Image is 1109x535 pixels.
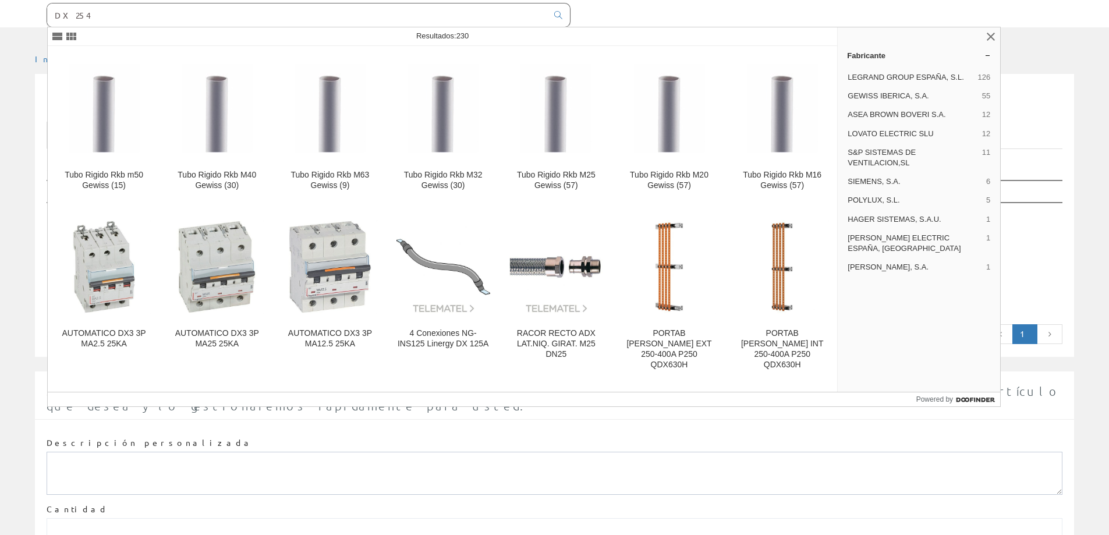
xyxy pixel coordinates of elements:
img: Tubo Rigido Rkb M40 Gewiss (30) [182,64,253,153]
div: Tubo Rigido Rkb M63 Gewiss (9) [283,170,377,191]
span: 126 [978,72,991,83]
div: AUTOMATICO DX3 3P MA25 25KA [170,328,264,349]
div: Mostrando página 1 de 1 [47,323,460,339]
a: Listado de artículos [47,122,224,149]
span: 55 [982,91,990,101]
span: Resultados: [416,31,469,40]
img: Tubo Rigido Rkb M63 Gewiss (9) [295,64,366,153]
div: PORTAB [PERSON_NAME] INT 250-400A P250 QDX630H [735,328,829,370]
a: Tubo Rigido Rkb M63 Gewiss (9) Tubo Rigido Rkb M63 Gewiss (9) [274,47,386,204]
a: Tubo Rigido Rkb M25 Gewiss (57) Tubo Rigido Rkb M25 Gewiss (57) [500,47,612,204]
a: Tubo Rigido Rkb M20 Gewiss (57) Tubo Rigido Rkb M20 Gewiss (57) [613,47,725,204]
a: AUTOMATICO DX3 3P MA25 25KA AUTOMATICO DX3 3P MA25 25KA [161,205,273,384]
span: HAGER SISTEMAS, S.A.U. [848,214,982,225]
label: Cantidad [47,504,108,515]
div: 4 Conexiones NG-INS125 Linergy DX 125A [396,328,490,349]
a: AUTOMATICO DX3 3P MA2.5 25KA AUTOMATICO DX3 3P MA2.5 25KA [48,205,160,384]
img: Tubo Rigido Rkb M25 Gewiss (57) [520,64,591,153]
a: Tubo Rigido Rkb M40 Gewiss (30) Tubo Rigido Rkb M40 Gewiss (30) [161,47,273,204]
div: Tubo Rigido Rkb m50 Gewiss (15) [57,170,151,191]
span: SIEMENS, S.A. [848,176,982,187]
span: GEWISS IBERICA, S.A. [848,91,977,101]
div: Tubo Rigido Rkb M40 Gewiss (30) [170,170,264,191]
a: Tubo Rigido Rkb M16 Gewiss (57) Tubo Rigido Rkb M16 Gewiss (57) [726,47,838,204]
input: Buscar ... [47,3,547,27]
img: PORTAB VANO INT 250-400A P250 QDX630H [735,220,829,314]
a: 4 Conexiones NG-INS125 Linergy DX 125A 4 Conexiones NG-INS125 Linergy DX 125A [387,205,499,384]
img: Tubo Rigido Rkb M16 Gewiss (57) [747,64,818,153]
span: POLYLUX, S.L. [848,195,982,206]
span: 1 [986,214,990,225]
div: RACOR RECTO ADX LAT.NIQ. GIRAT. M25 DN25 [509,328,603,360]
span: LOVATO ELECTRIC SLU [848,129,977,139]
a: Powered by [916,392,1001,406]
a: PORTAB VANO EXT 250-400A P250 QDX630H PORTAB [PERSON_NAME] EXT 250-400A P250 QDX630H [613,205,725,384]
a: Página actual [1012,324,1037,344]
img: Tubo Rigido Rkb M20 Gewiss (57) [634,64,705,153]
div: PORTAB [PERSON_NAME] EXT 250-400A P250 QDX630H [622,328,716,370]
span: Si no ha encontrado algún artículo en nuestro catálogo introduzca aquí la cantidad y la descripci... [47,384,1060,413]
span: LEGRAND GROUP ESPAÑA, S.L. [848,72,973,83]
span: 6 [986,176,990,187]
span: S&P SISTEMAS DE VENTILACION,SL [848,147,977,168]
a: Tubo Rigido Rkb M32 Gewiss (30) Tubo Rigido Rkb M32 Gewiss (30) [387,47,499,204]
span: 11 [982,147,990,168]
span: [PERSON_NAME] ELECTRIC ESPAÑA, [GEOGRAPHIC_DATA] [848,233,982,254]
div: AUTOMATICO DX3 3P MA2.5 25KA [57,328,151,349]
span: 230 [456,31,469,40]
div: Tubo Rigido Rkb M20 Gewiss (57) [622,170,716,191]
img: Tubo Rigido Rkb M32 Gewiss (30) [408,64,479,153]
h1: DX25725 [47,93,1062,116]
span: 12 [982,109,990,120]
a: Fabricante [838,46,1000,65]
span: Powered by [916,394,953,405]
span: 1 [986,262,990,272]
a: Tubo Rigido Rkb m50 Gewiss (15) Tubo Rigido Rkb m50 Gewiss (15) [48,47,160,204]
span: [PERSON_NAME], S.A. [848,262,982,272]
div: Tubo Rigido Rkb M16 Gewiss (57) [735,170,829,191]
a: AUTOMATICO DX3 3P MA12.5 25KA AUTOMATICO DX3 3P MA12.5 25KA [274,205,386,384]
img: AUTOMATICO DX3 3P MA2.5 25KA [57,220,151,314]
span: 5 [986,195,990,206]
img: Tubo Rigido Rkb m50 Gewiss (15) [69,64,140,153]
label: Descripción personalizada [47,437,253,449]
a: RACOR RECTO ADX LAT.NIQ. GIRAT. M25 DN25 RACOR RECTO ADX LAT.NIQ. GIRAT. M25 DN25 [500,205,612,384]
img: 4 Conexiones NG-INS125 Linergy DX 125A [396,220,490,314]
img: AUTOMATICO DX3 3P MA25 25KA [170,220,264,314]
span: 1 [986,233,990,254]
span: ASEA BROWN BOVERI S.A. [848,109,977,120]
a: PORTAB VANO INT 250-400A P250 QDX630H PORTAB [PERSON_NAME] INT 250-400A P250 QDX630H [726,205,838,384]
div: Tubo Rigido Rkb M25 Gewiss (57) [509,170,603,191]
span: 12 [982,129,990,139]
img: PORTAB VANO EXT 250-400A P250 QDX630H [622,220,716,314]
img: RACOR RECTO ADX LAT.NIQ. GIRAT. M25 DN25 [509,220,603,314]
div: AUTOMATICO DX3 3P MA12.5 25KA [283,328,377,349]
a: Página siguiente [1037,324,1062,344]
div: Tubo Rigido Rkb M32 Gewiss (30) [396,170,490,191]
label: Mostrar [47,160,148,177]
img: AUTOMATICO DX3 3P MA12.5 25KA [283,220,377,314]
a: Inicio [35,54,84,64]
